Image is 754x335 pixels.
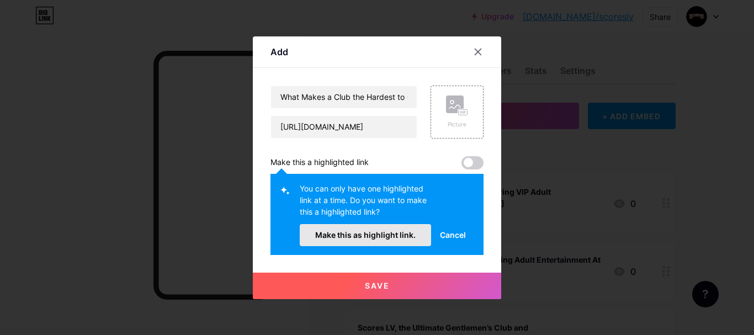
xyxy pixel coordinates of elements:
[446,120,468,129] div: Picture
[431,224,475,246] button: Cancel
[253,273,501,299] button: Save
[365,281,390,290] span: Save
[271,86,417,108] input: Title
[315,230,416,240] span: Make this as highlight link.
[300,183,431,224] div: You can only have one highlighted link at a time. Do you want to make this a highlighted link?
[270,45,288,59] div: Add
[440,229,466,241] span: Cancel
[271,116,417,138] input: URL
[270,156,369,169] div: Make this a highlighted link
[300,224,431,246] button: Make this as highlight link.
